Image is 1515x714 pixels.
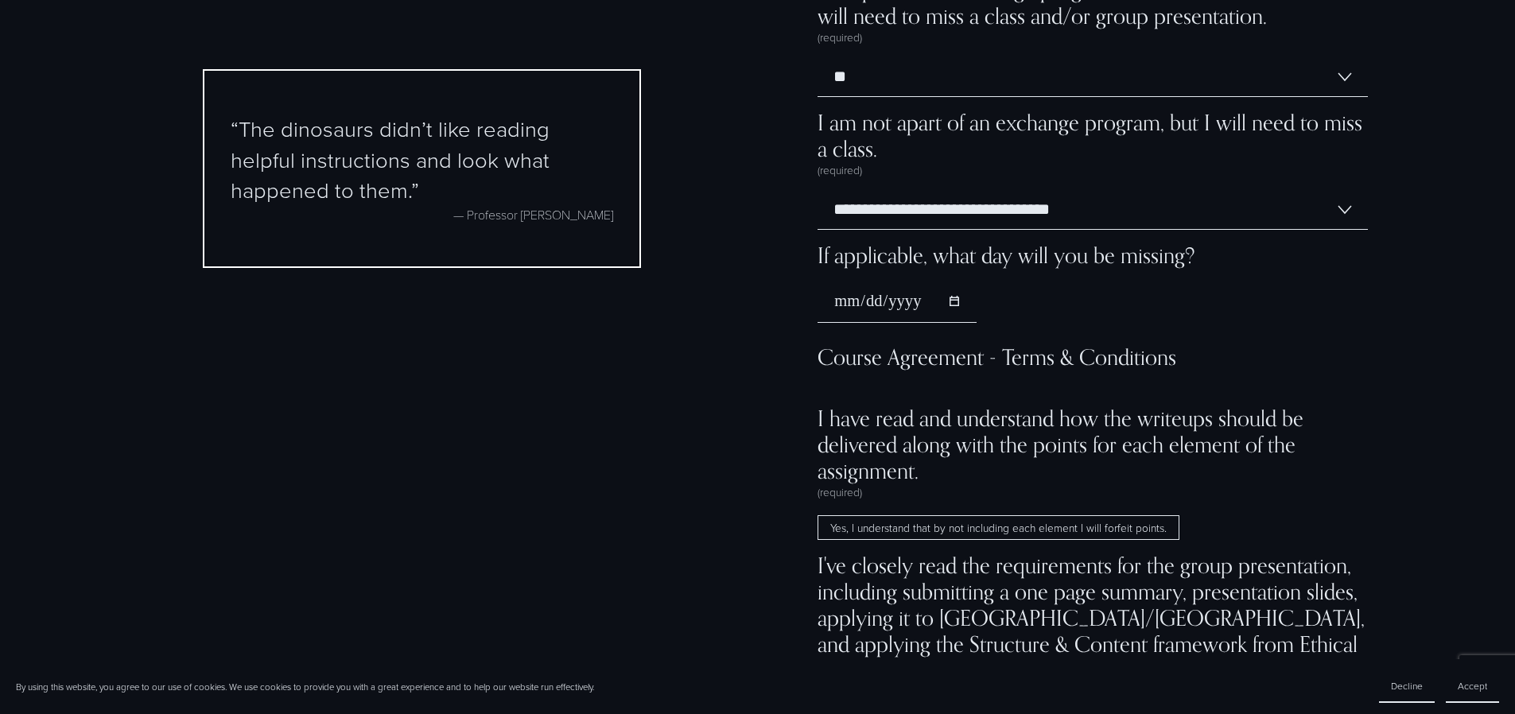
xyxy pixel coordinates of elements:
[16,681,594,693] p: By using this website, you agree to our use of cookies. We use cookies to provide you with a grea...
[411,174,419,204] span: ”
[818,57,1368,97] select: I am part of an exchange program with another school and will need to miss a class and/or group p...
[231,113,239,143] span: “
[1391,679,1423,693] span: Decline
[818,406,1368,484] span: I have read and understand how the writeups should be delivered along with the points for each el...
[1446,670,1499,703] button: Accept
[1379,670,1435,703] button: Decline
[818,484,862,499] span: (required)
[818,344,1368,383] div: Course Agreement - Terms & Conditions
[818,190,1368,230] select: I am not apart of an exchange program, but I will need to miss a class.
[818,243,1195,269] span: If applicable, what day will you be missing?
[1458,679,1487,693] span: Accept
[818,553,1368,684] span: I've closely read the requirements for the group presentation, including submitting a one page su...
[818,162,862,177] span: (required)
[818,110,1368,162] span: I am not apart of an exchange program, but I will need to miss a class.
[818,515,1179,540] span: Yes, I understand that by not including each element I will forfeit points.
[231,113,613,204] blockquote: The dinosaurs didn’t like reading helpful instructions and look what happened to them.
[818,29,862,45] span: (required)
[231,205,613,224] figcaption: — Professor [PERSON_NAME]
